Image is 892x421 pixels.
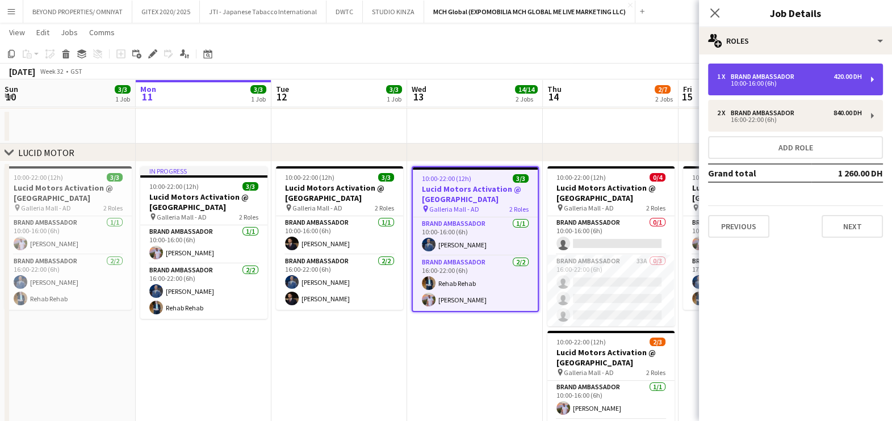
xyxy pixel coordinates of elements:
[274,90,289,103] span: 12
[731,109,799,117] div: Brand Ambassador
[699,6,892,20] h3: Job Details
[140,84,156,94] span: Mon
[107,173,123,182] span: 3/3
[515,85,538,94] span: 14/14
[429,205,479,213] span: Galleria Mall - AD
[413,256,538,311] app-card-role: Brand Ambassador2/216:00-22:00 (6h)Rehab Rehab[PERSON_NAME]
[412,84,426,94] span: Wed
[5,216,132,255] app-card-role: Brand Ambassador1/110:00-16:00 (6h)[PERSON_NAME]
[250,85,266,94] span: 3/3
[681,90,692,103] span: 15
[242,182,258,191] span: 3/3
[683,216,810,255] app-card-role: Brand Ambassador1/110:00-17:00 (7h)[PERSON_NAME]
[731,73,799,81] div: Brand Ambassador
[547,166,675,326] app-job-card: 10:00-22:00 (12h)0/4Lucid Motors Activation @ [GEOGRAPHIC_DATA] Galleria Mall - AD2 RolesBrand Am...
[5,25,30,40] a: View
[717,109,731,117] div: 2 x
[139,90,156,103] span: 11
[140,166,267,175] div: In progress
[699,27,892,54] div: Roles
[646,204,665,212] span: 2 Roles
[276,166,403,310] app-job-card: 10:00-22:00 (12h)3/3Lucid Motors Activation @ [GEOGRAPHIC_DATA] Galleria Mall - AD2 RolesBrand Am...
[9,66,35,77] div: [DATE]
[412,166,539,312] app-job-card: 10:00-22:00 (12h)3/3Lucid Motors Activation @ [GEOGRAPHIC_DATA] Galleria Mall - AD2 RolesBrand Am...
[326,1,363,23] button: DWTC
[822,215,883,238] button: Next
[386,85,402,94] span: 3/3
[692,173,757,182] span: 10:00-00:00 (14h) (Sat)
[115,95,130,103] div: 1 Job
[424,1,635,23] button: MCH Global (EXPOMOBILIA MCH GLOBAL ME LIVE MARKETING LLC)
[655,95,673,103] div: 2 Jobs
[834,73,862,81] div: 420.00 DH
[556,173,606,182] span: 10:00-22:00 (12h)
[23,1,132,23] button: BEYOND PROPERTIES/ OMNIYAT
[149,182,199,191] span: 10:00-22:00 (12h)
[276,216,403,255] app-card-role: Brand Ambassador1/110:00-16:00 (6h)[PERSON_NAME]
[513,174,529,183] span: 3/3
[140,166,267,319] app-job-card: In progress10:00-22:00 (12h)3/3Lucid Motors Activation @ [GEOGRAPHIC_DATA] Galleria Mall - AD2 Ro...
[285,173,334,182] span: 10:00-22:00 (12h)
[115,85,131,94] span: 3/3
[683,84,692,94] span: Fri
[21,204,71,212] span: Galleria Mall - AD
[9,27,25,37] span: View
[5,255,132,310] app-card-role: Brand Ambassador2/216:00-22:00 (6h)[PERSON_NAME]Rehab Rehab
[140,192,267,212] h3: Lucid Motors Activation @ [GEOGRAPHIC_DATA]
[276,255,403,310] app-card-role: Brand Ambassador2/216:00-22:00 (6h)[PERSON_NAME][PERSON_NAME]
[564,368,614,377] span: Galleria Mall - AD
[5,84,18,94] span: Sun
[32,25,54,40] a: Edit
[547,216,675,255] app-card-role: Brand Ambassador0/110:00-16:00 (6h)
[708,164,811,182] td: Grand total
[834,109,862,117] div: 840.00 DH
[132,1,200,23] button: GITEX 2020/ 2025
[251,95,266,103] div: 1 Job
[708,136,883,159] button: Add role
[140,225,267,264] app-card-role: Brand Ambassador1/110:00-16:00 (6h)[PERSON_NAME]
[378,173,394,182] span: 3/3
[239,213,258,221] span: 2 Roles
[3,90,18,103] span: 10
[36,27,49,37] span: Edit
[564,204,614,212] span: Galleria Mall - AD
[5,183,132,203] h3: Lucid Motors Activation @ [GEOGRAPHIC_DATA]
[410,90,426,103] span: 13
[387,95,401,103] div: 1 Job
[547,347,675,368] h3: Lucid Motors Activation @ [GEOGRAPHIC_DATA]
[546,90,562,103] span: 14
[276,84,289,94] span: Tue
[375,204,394,212] span: 2 Roles
[70,67,82,75] div: GST
[200,1,326,23] button: JTI - Japanese Tabacco International
[292,204,342,212] span: Galleria Mall - AD
[547,84,562,94] span: Thu
[717,117,862,123] div: 16:00-22:00 (6h)
[157,213,207,221] span: Galleria Mall - AD
[509,205,529,213] span: 2 Roles
[37,67,66,75] span: Week 32
[717,81,862,86] div: 10:00-16:00 (6h)
[140,264,267,319] app-card-role: Brand Ambassador2/216:00-22:00 (6h)[PERSON_NAME]Rehab Rehab
[547,381,675,419] app-card-role: Brand Ambassador1/110:00-16:00 (6h)[PERSON_NAME]
[547,255,675,326] app-card-role: Brand Ambassador33A0/316:00-22:00 (6h)
[61,27,78,37] span: Jobs
[18,147,74,158] div: LUCID MOTOR
[422,174,471,183] span: 10:00-22:00 (12h)
[413,184,538,204] h3: Lucid Motors Activation @ [GEOGRAPHIC_DATA]
[516,95,537,103] div: 2 Jobs
[5,166,132,310] app-job-card: 10:00-22:00 (12h)3/3Lucid Motors Activation @ [GEOGRAPHIC_DATA] Galleria Mall - AD2 RolesBrand Am...
[683,166,810,310] app-job-card: 10:00-00:00 (14h) (Sat)3/3Lucid Motors Activation @ [GEOGRAPHIC_DATA] Galleria Mall - AD2 RolesBr...
[650,173,665,182] span: 0/4
[708,215,769,238] button: Previous
[14,173,63,182] span: 10:00-22:00 (12h)
[717,73,731,81] div: 1 x
[547,183,675,203] h3: Lucid Motors Activation @ [GEOGRAPHIC_DATA]
[683,183,810,203] h3: Lucid Motors Activation @ [GEOGRAPHIC_DATA]
[413,217,538,256] app-card-role: Brand Ambassador1/110:00-16:00 (6h)[PERSON_NAME]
